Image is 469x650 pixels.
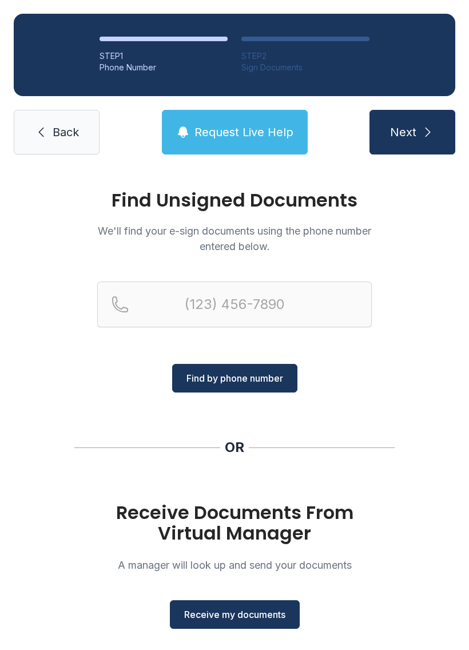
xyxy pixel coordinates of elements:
[390,124,416,140] span: Next
[97,502,372,544] h1: Receive Documents From Virtual Manager
[194,124,293,140] span: Request Live Help
[225,438,244,457] div: OR
[97,282,372,327] input: Reservation phone number
[97,191,372,209] h1: Find Unsigned Documents
[241,62,369,73] div: Sign Documents
[100,62,228,73] div: Phone Number
[186,371,283,385] span: Find by phone number
[241,50,369,62] div: STEP 2
[184,608,285,621] span: Receive my documents
[97,557,372,573] p: A manager will look up and send your documents
[53,124,79,140] span: Back
[100,50,228,62] div: STEP 1
[97,223,372,254] p: We'll find your e-sign documents using the phone number entered below.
